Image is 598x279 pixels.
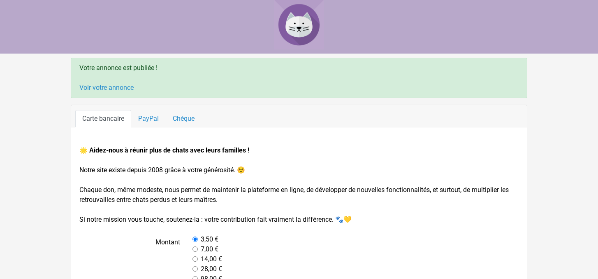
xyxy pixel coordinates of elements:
[201,264,222,274] label: 28,00 €
[166,110,202,127] a: Chèque
[131,110,166,127] a: PayPal
[201,234,218,244] label: 3,50 €
[79,146,249,154] strong: 🌟 Aidez-nous à réunir plus de chats avec leurs familles !
[79,84,134,91] a: Voir votre annonce
[201,254,222,264] label: 14,00 €
[75,110,131,127] a: Carte bancaire
[71,58,527,98] div: Votre annonce est publiée !
[201,244,218,254] label: 7,00 €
